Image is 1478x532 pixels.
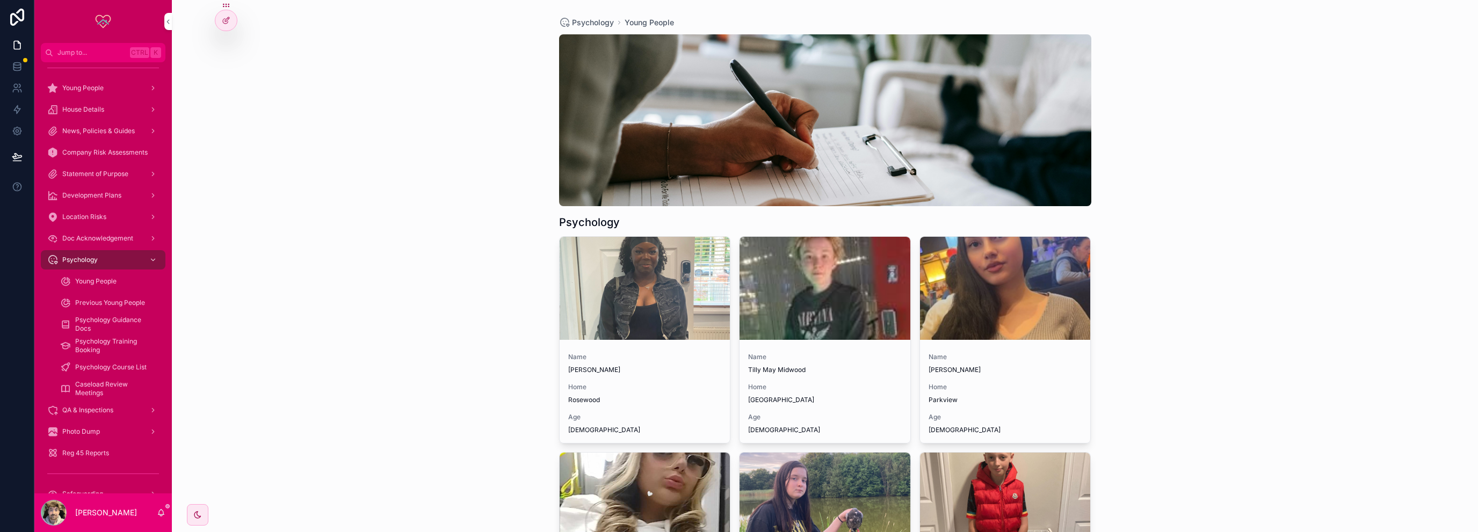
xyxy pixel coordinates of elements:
a: Young People [41,78,165,98]
span: [DEMOGRAPHIC_DATA] [929,426,1082,434]
a: Location Risks [41,207,165,227]
span: Home [748,383,902,391]
a: Reg 45 Reports [41,443,165,463]
span: Jump to... [57,48,126,57]
span: [PERSON_NAME] [929,366,1082,374]
span: Psychology Course List [75,363,147,371]
span: Home [568,383,722,391]
span: Company Risk Assessments [62,148,148,157]
a: Company Risk Assessments [41,143,165,162]
a: Statement of Purpose [41,164,165,184]
span: K [151,48,160,57]
a: Young People [54,272,165,291]
span: Name [929,353,1082,361]
span: Caseload Review Meetings [75,380,155,397]
span: Age [568,413,722,421]
a: Psychology [41,250,165,269]
span: Psychology [62,256,98,264]
div: IMG_0458.jpg [560,237,730,340]
a: Psychology Guidance Docs [54,315,165,334]
span: Photo Dump [62,427,100,436]
h1: Psychology [559,215,620,230]
a: Safeguarding [41,484,165,504]
span: Age [929,413,1082,421]
span: Ctrl [130,47,149,58]
a: News, Policies & Guides [41,121,165,141]
a: Development Plans [41,186,165,205]
button: Jump to...CtrlK [41,43,165,62]
a: Photo Dump [41,422,165,441]
a: Previous Young People [54,293,165,312]
span: Name [568,353,722,361]
a: QA & Inspections [41,400,165,420]
span: News, Policies & Guides [62,127,135,135]
span: QA & Inspections [62,406,113,414]
p: [PERSON_NAME] [75,507,137,518]
span: Parkview [929,396,1082,404]
span: Previous Young People [75,298,145,307]
div: IMG_6546.jpg [740,237,910,340]
span: Doc Acknowledgement [62,234,133,243]
a: Young People [625,17,674,28]
span: Development Plans [62,191,121,200]
a: Psychology [559,17,614,28]
span: Location Risks [62,213,106,221]
span: Reg 45 Reports [62,449,109,457]
span: [PERSON_NAME] [568,366,722,374]
span: Tilly May Midwood [748,366,902,374]
a: Psychology Training Booking [54,336,165,355]
span: [DEMOGRAPHIC_DATA] [568,426,722,434]
a: NameTilly May MidwoodHome[GEOGRAPHIC_DATA]Age[DEMOGRAPHIC_DATA] [739,236,911,443]
span: Age [748,413,902,421]
a: Caseload Review Meetings [54,379,165,398]
span: Psychology Training Booking [75,337,155,354]
div: Picture1.jpg [920,237,1091,340]
span: Psychology [572,17,614,28]
a: Name[PERSON_NAME]HomeParkviewAge[DEMOGRAPHIC_DATA] [919,236,1091,443]
a: House Details [41,100,165,119]
span: Statement of Purpose [62,170,128,178]
span: Name [748,353,902,361]
span: Safeguarding [62,490,103,498]
a: Name[PERSON_NAME]HomeRosewoodAge[DEMOGRAPHIC_DATA] [559,236,731,443]
span: [DEMOGRAPHIC_DATA] [748,426,902,434]
span: Rosewood [568,396,722,404]
span: Home [929,383,1082,391]
div: scrollable content [34,62,172,493]
span: Young People [62,84,104,92]
span: Psychology Guidance Docs [75,316,155,333]
span: [GEOGRAPHIC_DATA] [748,396,902,404]
a: Doc Acknowledgement [41,229,165,248]
img: App logo [95,13,112,30]
a: Psychology Course List [54,358,165,377]
span: House Details [62,105,104,114]
span: Young People [75,277,117,286]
